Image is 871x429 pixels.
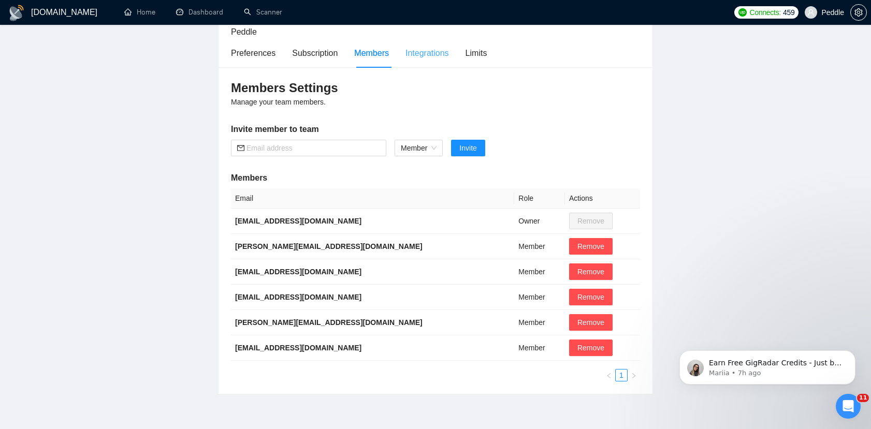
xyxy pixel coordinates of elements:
div: Integrations [405,47,449,60]
td: Member [514,310,565,335]
span: Remove [577,317,604,328]
span: Invite [459,142,476,154]
td: Member [514,259,565,285]
button: left [603,369,615,381]
li: 1 [615,369,628,381]
span: user [807,9,815,16]
td: Member [514,285,565,310]
td: Member [514,234,565,259]
li: Next Page [628,369,640,381]
button: Remove [569,314,613,331]
b: [EMAIL_ADDRESS][DOMAIN_NAME] [235,268,361,276]
button: Remove [569,263,613,280]
span: 11 [857,394,869,402]
img: upwork-logo.png [738,8,747,17]
div: Preferences [231,47,275,60]
button: right [628,369,640,381]
span: right [631,373,637,379]
a: searchScanner [244,8,282,17]
a: 1 [616,369,627,381]
b: [EMAIL_ADDRESS][DOMAIN_NAME] [235,217,361,225]
button: Invite [451,140,485,156]
span: Remove [577,241,604,252]
button: Remove [569,238,613,255]
iframe: Intercom live chat [836,394,861,419]
th: Actions [565,188,640,209]
button: setting [850,4,867,21]
h3: Members Settings [231,80,640,96]
span: Connects: [750,7,781,18]
a: setting [850,8,867,17]
div: Subscription [292,47,338,60]
b: [PERSON_NAME][EMAIL_ADDRESS][DOMAIN_NAME] [235,242,423,250]
th: Role [514,188,565,209]
td: Owner [514,209,565,234]
span: Remove [577,266,604,277]
span: Peddle [231,27,257,36]
span: Remove [577,342,604,353]
button: Remove [569,339,613,356]
td: Member [514,335,565,361]
img: logo [8,5,25,21]
b: [PERSON_NAME][EMAIL_ADDRESS][DOMAIN_NAME] [235,318,423,327]
th: Email [231,188,514,209]
span: left [606,373,612,379]
li: Previous Page [603,369,615,381]
button: Remove [569,289,613,305]
b: [EMAIL_ADDRESS][DOMAIN_NAME] [235,344,361,352]
b: [EMAIL_ADDRESS][DOMAIN_NAME] [235,293,361,301]
input: Email address [246,142,380,154]
span: setting [851,8,866,17]
iframe: Intercom notifications message [664,329,871,401]
span: Manage your team members. [231,98,326,106]
span: mail [237,144,244,152]
span: 459 [783,7,794,18]
h5: Members [231,172,640,184]
a: dashboardDashboard [176,8,223,17]
span: Member [401,140,437,156]
div: Limits [466,47,487,60]
span: Remove [577,291,604,303]
a: homeHome [124,8,155,17]
h5: Invite member to team [231,123,640,136]
div: Members [354,47,389,60]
